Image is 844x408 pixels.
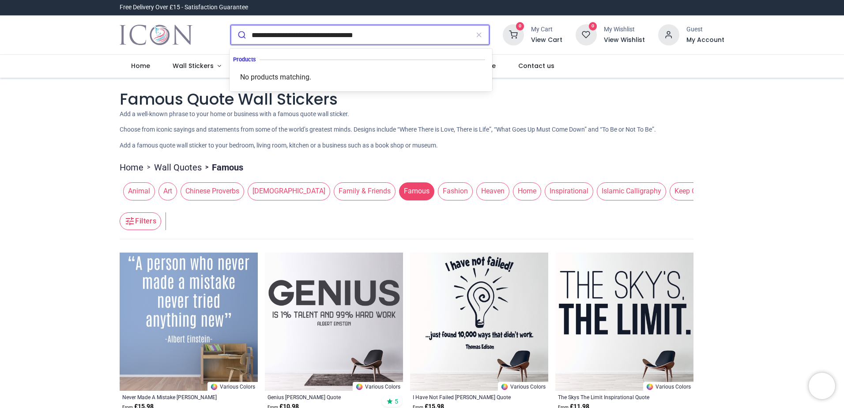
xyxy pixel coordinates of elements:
img: Color Wheel [210,383,218,391]
span: 5 [395,397,398,405]
span: Fashion [438,182,473,200]
a: 0 [576,31,597,38]
span: Animal [123,182,155,200]
img: Color Wheel [646,383,654,391]
span: Chinese Proverbs [181,182,244,200]
button: Home [509,182,541,200]
img: Never Made A Mistake Einstein Quote Wall Sticker [120,253,258,391]
iframe: Customer reviews powered by Trustpilot [539,3,724,12]
a: View Wishlist [604,36,645,45]
span: Art [158,182,177,200]
span: Home [131,61,150,70]
div: Guest [686,25,724,34]
img: Color Wheel [501,383,509,391]
a: I Have Not Failed [PERSON_NAME] Quote [413,393,519,400]
button: Inspirational [541,182,593,200]
img: The Skys The Limit Inspirational Quote Wall Sticker [555,253,693,391]
span: Heaven [476,182,509,200]
span: [DEMOGRAPHIC_DATA] [248,182,330,200]
img: I Have Not Failed Thomas Edison Quote Wall Sticker [410,253,548,391]
a: My Account [686,36,724,45]
span: Products [233,56,260,63]
iframe: Brevo live chat [809,373,835,399]
sup: 0 [589,22,597,30]
span: Islamic Calligraphy [597,182,666,200]
button: Famous [396,182,434,200]
a: View Cart [531,36,562,45]
button: Islamic Calligraphy [593,182,666,200]
button: [DEMOGRAPHIC_DATA] [244,182,330,200]
img: Genius Albert Einstein Quote Wall Sticker [265,253,403,391]
h1: Famous Quote Wall Stickers [120,88,724,110]
div: No products matching. [233,67,489,88]
sup: 0 [516,22,524,30]
span: Keep Calm [670,182,713,200]
a: Logo of Icon Wall Stickers [120,23,192,47]
button: Art [155,182,177,200]
a: Various Colors [353,382,403,391]
a: Wall Stickers [161,55,232,78]
a: Wall Quotes [154,161,202,174]
img: Icon Wall Stickers [120,23,192,47]
p: Add a famous quote wall sticker to your bedroom, living room, kitchen or a business such as a boo... [120,141,724,150]
img: Color Wheel [355,383,363,391]
span: > [143,163,154,172]
button: Filters [120,212,161,230]
span: Home [513,182,541,200]
span: > [202,163,212,172]
a: Genius [PERSON_NAME] Quote [268,393,374,400]
button: Fashion [434,182,473,200]
a: Various Colors [643,382,693,391]
button: Keep Calm [666,182,713,200]
a: Home [120,161,143,174]
a: Various Colors [498,382,548,391]
p: Add a well-known phrase to your home or business with a famous quote wall sticker. [120,110,724,119]
button: Clear [469,25,489,45]
div: My Wishlist [604,25,645,34]
span: Wall Stickers [173,61,214,70]
span: Family & Friends [334,182,396,200]
div: My Cart [531,25,562,34]
a: The Skys The Limit Inspirational Quote [558,393,664,400]
a: 0 [503,31,524,38]
a: Never Made A Mistake [PERSON_NAME] Quote [122,393,229,400]
span: Contact us [518,61,554,70]
div: Free Delivery Over £15 - Satisfaction Guarantee [120,3,248,12]
span: Inspirational [545,182,593,200]
button: Heaven [473,182,509,200]
a: Various Colors [207,382,258,391]
p: Choose from iconic sayings and statements from some of the world’s greatest minds. Designs includ... [120,125,724,134]
span: Famous [399,182,434,200]
button: Chinese Proverbs [177,182,244,200]
button: Animal [120,182,155,200]
li: Famous [202,161,243,174]
button: Submit [231,25,252,45]
button: Family & Friends [330,182,396,200]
